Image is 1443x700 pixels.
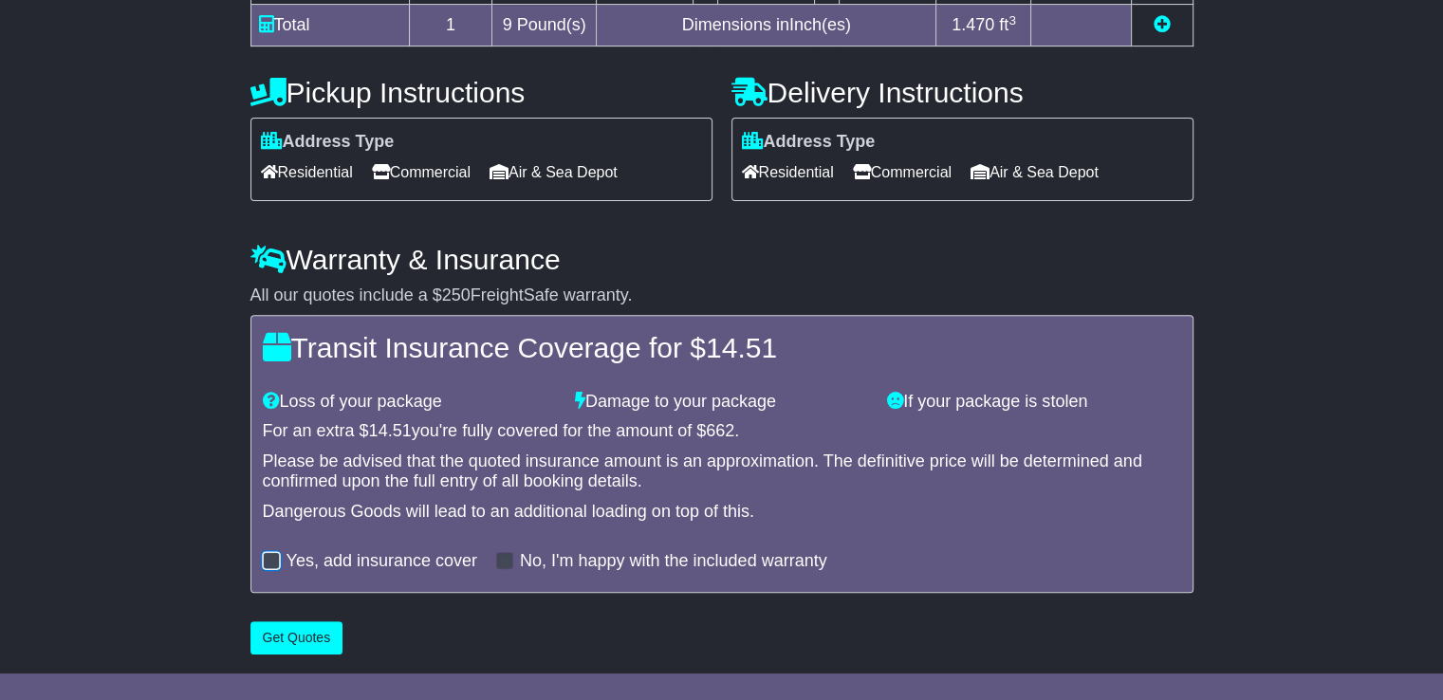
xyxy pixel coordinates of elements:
[287,551,477,572] label: Yes, add insurance cover
[250,77,712,108] h4: Pickup Instructions
[503,15,512,34] span: 9
[263,502,1181,523] div: Dangerous Goods will lead to an additional loading on top of this.
[952,15,994,34] span: 1.470
[878,392,1190,413] div: If your package is stolen
[369,421,412,440] span: 14.51
[253,392,565,413] div: Loss of your package
[742,157,834,187] span: Residential
[250,244,1193,275] h4: Warranty & Insurance
[261,157,353,187] span: Residential
[731,77,1193,108] h4: Delivery Instructions
[853,157,952,187] span: Commercial
[263,421,1181,442] div: For an extra $ you're fully covered for the amount of $ .
[250,5,409,46] td: Total
[490,157,618,187] span: Air & Sea Depot
[565,392,878,413] div: Damage to your package
[442,286,471,304] span: 250
[706,332,777,363] span: 14.51
[492,5,597,46] td: Pound(s)
[263,451,1181,492] div: Please be advised that the quoted insurance amount is an approximation. The definitive price will...
[1008,13,1016,28] sup: 3
[742,132,876,153] label: Address Type
[372,157,471,187] span: Commercial
[263,332,1181,363] h4: Transit Insurance Coverage for $
[520,551,827,572] label: No, I'm happy with the included warranty
[261,132,395,153] label: Address Type
[250,621,343,654] button: Get Quotes
[706,421,734,440] span: 662
[1154,15,1171,34] a: Add new item
[409,5,492,46] td: 1
[597,5,936,46] td: Dimensions in Inch(es)
[971,157,1099,187] span: Air & Sea Depot
[250,286,1193,306] div: All our quotes include a $ FreightSafe warranty.
[999,15,1016,34] span: ft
